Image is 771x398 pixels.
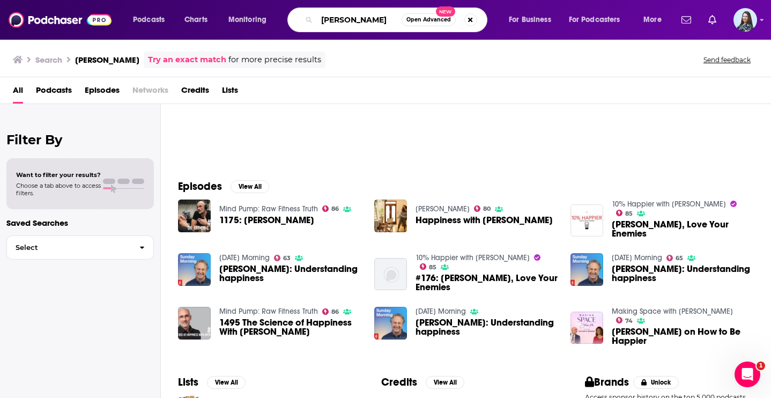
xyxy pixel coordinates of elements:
[704,11,721,29] a: Show notifications dropdown
[331,207,339,211] span: 86
[219,264,361,283] a: Arthur C Brooks: Understanding happiness
[9,10,112,30] img: Podchaser - Follow, Share and Rate Podcasts
[219,264,361,283] span: [PERSON_NAME]: Understanding happiness
[219,204,318,213] a: Mind Pump: Raw Fitness Truth
[219,318,361,336] a: 1495 The Science of Happiness With Arthur C. Brooks
[228,54,321,66] span: for more precise results
[416,307,466,316] a: Sunday Morning
[562,11,636,28] button: open menu
[228,12,266,27] span: Monitoring
[13,82,23,104] a: All
[317,11,402,28] input: Search podcasts, credits, & more...
[219,216,314,225] a: 1175: Dr. Arthur C. Brooks
[222,82,238,104] span: Lists
[219,318,361,336] span: 1495 The Science of Happiness With [PERSON_NAME]
[322,205,339,212] a: 86
[6,132,154,148] h2: Filter By
[677,11,695,29] a: Show notifications dropdown
[85,82,120,104] a: Episodes
[416,318,558,336] a: Arthur C Brooks: Understanding happiness
[148,54,226,66] a: Try an exact match
[16,171,101,179] span: Want to filter your results?
[570,253,603,286] img: Arthur C Brooks: Understanding happiness
[231,180,269,193] button: View All
[416,318,558,336] span: [PERSON_NAME]: Understanding happiness
[322,308,339,315] a: 86
[612,307,733,316] a: Making Space with Hoda Kotb
[181,82,209,104] span: Credits
[733,8,757,32] img: User Profile
[416,216,553,225] span: Happiness with [PERSON_NAME]
[700,55,754,64] button: Send feedback
[125,11,179,28] button: open menu
[666,255,684,261] a: 65
[585,375,629,389] h2: Brands
[133,12,165,27] span: Podcasts
[569,12,620,27] span: For Podcasters
[509,12,551,27] span: For Business
[612,220,754,238] a: Arthur C. Brooks, Love Your Enemies
[219,307,318,316] a: Mind Pump: Raw Fitness Truth
[612,253,662,262] a: Sunday Morning
[283,256,291,261] span: 63
[219,216,314,225] span: 1175: [PERSON_NAME]
[416,204,470,213] a: Brendan O'Connor
[429,265,436,270] span: 85
[616,317,633,323] a: 74
[625,211,633,216] span: 85
[381,375,417,389] h2: Credits
[612,327,754,345] span: [PERSON_NAME] on How to Be Happier
[612,264,754,283] a: Arthur C Brooks: Understanding happiness
[416,216,553,225] a: Happiness with Professor Arthur C Brooks
[207,376,246,389] button: View All
[426,376,464,389] button: View All
[636,11,675,28] button: open menu
[570,204,603,237] img: Arthur C. Brooks, Love Your Enemies
[676,256,683,261] span: 65
[374,307,407,340] img: Arthur C Brooks: Understanding happiness
[381,375,464,389] a: CreditsView All
[35,55,62,65] h3: Search
[36,82,72,104] span: Podcasts
[735,362,760,387] iframe: Intercom live chat
[221,11,280,28] button: open menu
[570,312,603,344] img: Arthur C. Brooks on How to Be Happier
[16,182,101,197] span: Choose a tab above to access filters.
[416,274,558,292] a: #176: Arthur C. Brooks, Love Your Enemies
[612,220,754,238] span: [PERSON_NAME], Love Your Enemies
[625,319,633,323] span: 74
[132,82,168,104] span: Networks
[178,200,211,232] img: 1175: Dr. Arthur C. Brooks
[757,362,765,370] span: 1
[178,180,222,193] h2: Episodes
[612,200,726,209] a: 10% Happier with Dan Harris
[331,309,339,314] span: 86
[733,8,757,32] span: Logged in as brookefortierpr
[178,375,198,389] h2: Lists
[501,11,565,28] button: open menu
[483,207,491,211] span: 80
[178,253,211,286] img: Arthur C Brooks: Understanding happiness
[402,13,456,26] button: Open AdvancedNew
[633,376,679,389] button: Unlock
[612,327,754,345] a: Arthur C. Brooks on How to Be Happier
[7,244,131,251] span: Select
[612,264,754,283] span: [PERSON_NAME]: Understanding happiness
[374,258,407,291] img: #176: Arthur C. Brooks, Love Your Enemies
[6,235,154,260] button: Select
[178,375,246,389] a: ListsView All
[6,218,154,228] p: Saved Searches
[178,180,269,193] a: EpisodesView All
[436,6,455,17] span: New
[374,200,407,232] img: Happiness with Professor Arthur C Brooks
[274,255,291,261] a: 63
[298,8,498,32] div: Search podcasts, credits, & more...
